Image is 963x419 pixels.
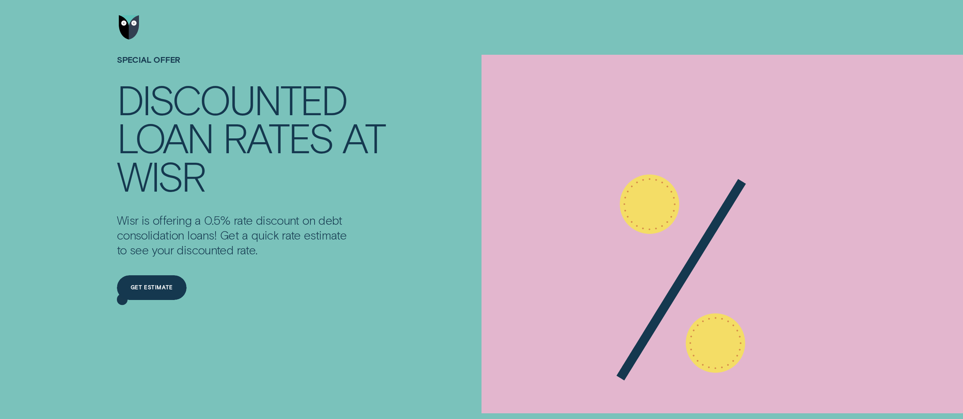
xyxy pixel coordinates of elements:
h4: Discounted loan rates at Wisr [117,80,385,194]
div: Discounted [117,80,347,118]
div: at [342,118,384,156]
div: loan [117,118,213,156]
p: Wisr is offering a 0.5% rate discount on debt consolidation loans! Get a quick rate estimate to s... [117,213,355,257]
img: Wisr [119,15,139,40]
a: Get estimate [117,275,187,300]
h1: SPECIAL OFFER [117,55,385,80]
div: Wisr [117,156,205,194]
div: rates [223,118,333,156]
